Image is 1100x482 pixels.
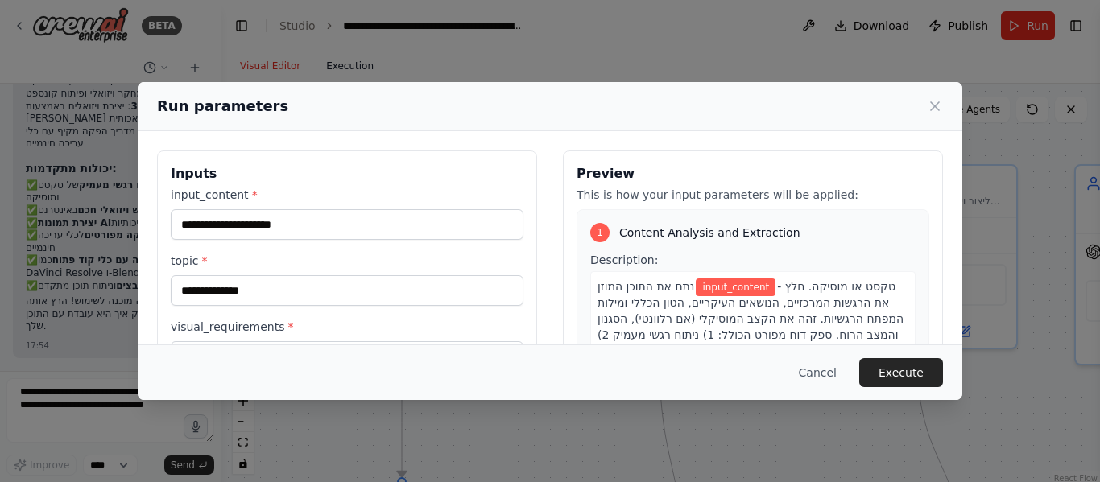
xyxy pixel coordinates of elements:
h2: Run parameters [157,95,288,117]
h3: Inputs [171,164,523,183]
p: This is how your input parameters will be applied: [577,187,929,203]
button: Execute [859,358,943,387]
label: visual_requirements [171,319,523,335]
span: Content Analysis and Extraction [619,225,800,241]
span: נתח את התוכן המוזן [598,280,694,293]
span: Description: [590,253,658,266]
span: Variable: input_content [696,278,775,296]
div: 1 [590,223,610,242]
label: topic [171,253,523,269]
button: Cancel [786,358,850,387]
label: input_content [171,187,523,203]
h3: Preview [577,164,929,183]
